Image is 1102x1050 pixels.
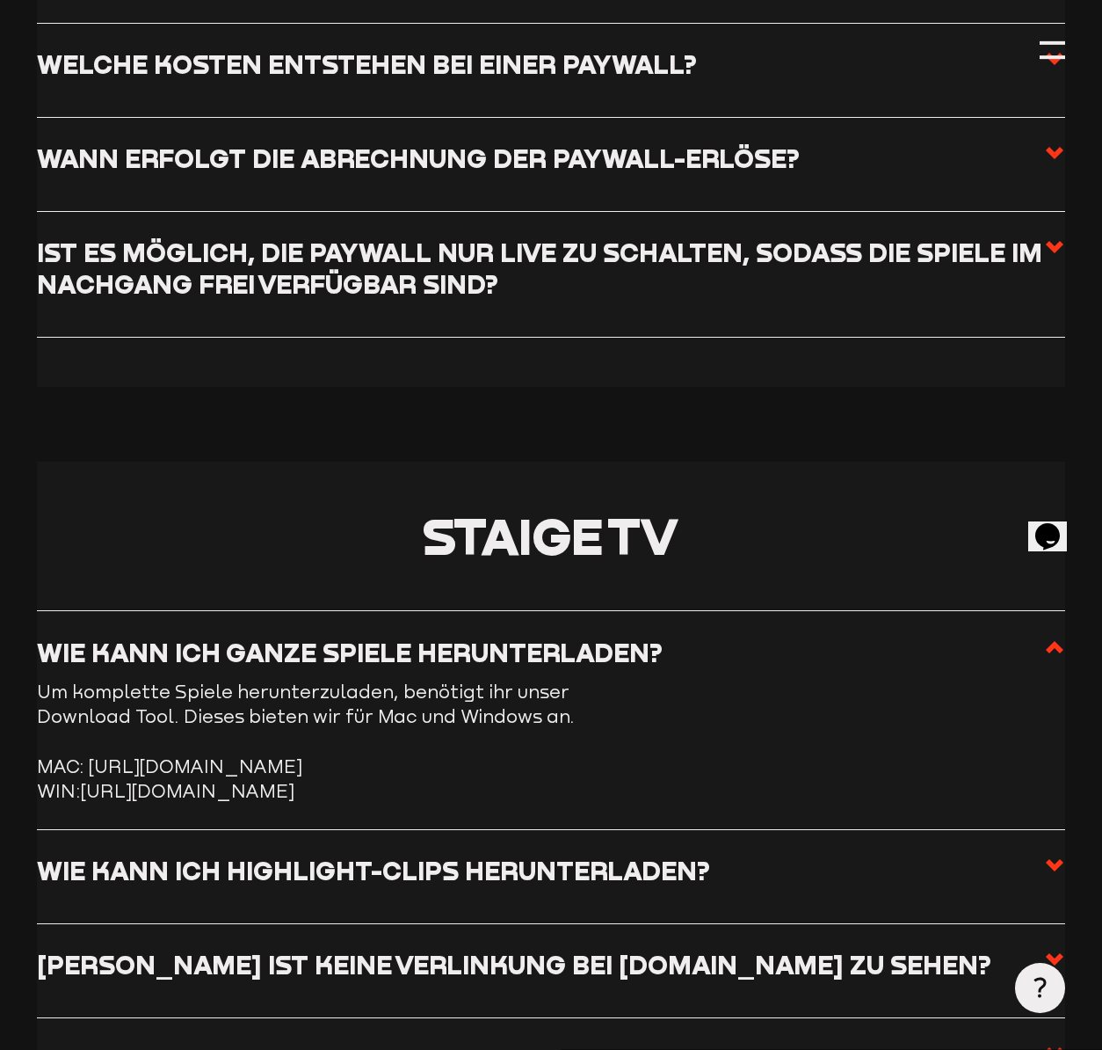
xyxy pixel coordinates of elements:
[37,142,800,173] h3: Wann erfolgt die Abrechnung der Paywall-Erlöse?
[37,237,1043,299] h3: Ist es möglich, die Paywall nur live zu schalten, sodass die Spiele im Nachgang frei verfügbar sind?
[37,680,608,730] p: Um komplette Spiele herunterzuladen, benötigt ihr unser Download Tool. Dieses bieten wir für Mac ...
[37,755,1064,779] li: MAC: [URL][DOMAIN_NAME]
[37,949,991,980] h3: [PERSON_NAME] ist keine Verlinkung bei [DOMAIN_NAME] zu sehen?
[37,779,1064,804] li: WIN:
[37,637,663,667] h3: Wie kann ich ganze Spiele herunterladen?
[37,855,710,886] h3: Wie kann ich Highlight-Clips herunterladen?
[1028,499,1084,551] iframe: chat widget
[423,505,679,566] span: Staige TV
[81,781,294,801] a: [URL][DOMAIN_NAME]
[37,48,697,79] h3: Welche Kosten entstehen bei einer Paywall?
